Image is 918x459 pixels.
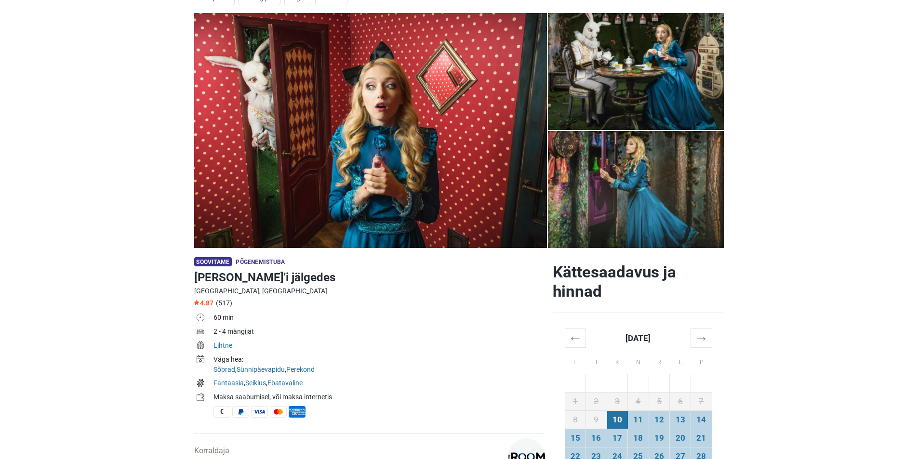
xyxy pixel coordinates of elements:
[586,392,607,410] td: 2
[670,410,691,429] td: 13
[565,328,586,347] th: ←
[270,406,287,418] span: MasterCard
[213,312,545,326] td: 60 min
[628,410,649,429] td: 11
[236,259,285,265] span: Põgenemistuba
[691,410,712,429] td: 14
[213,379,244,387] a: Fantaasia
[553,262,724,301] h2: Kättesaadavus ja hinnad
[213,392,545,402] div: Maksa saabumisel, või maksa internetis
[251,406,268,418] span: Visa
[670,347,691,374] th: L
[213,406,230,418] span: Sularaha
[286,366,315,373] a: Perekond
[586,410,607,429] td: 9
[691,392,712,410] td: 7
[213,366,235,373] a: Sõbrad
[245,379,266,387] a: Seiklus
[607,410,628,429] td: 10
[586,429,607,447] td: 16
[194,13,547,248] a: Alice'i jälgedes photo 9
[649,347,670,374] th: R
[649,410,670,429] td: 12
[565,392,586,410] td: 1
[628,429,649,447] td: 18
[628,392,649,410] td: 4
[194,299,213,307] span: 4.87
[548,131,724,248] a: Alice'i jälgedes photo 4
[548,131,724,248] img: Alice'i jälgedes photo 5
[194,13,547,248] img: Alice'i jälgedes photo 10
[586,347,607,374] th: T
[194,257,232,266] span: Soovitame
[607,392,628,410] td: 3
[216,299,232,307] span: (517)
[691,328,712,347] th: →
[691,429,712,447] td: 21
[194,300,199,305] img: Star
[670,429,691,447] td: 20
[607,429,628,447] td: 17
[194,286,545,296] div: [GEOGRAPHIC_DATA], [GEOGRAPHIC_DATA]
[691,347,712,374] th: P
[565,429,586,447] td: 15
[213,377,545,391] td: , ,
[237,366,285,373] a: Sünnipäevapidu
[213,326,545,340] td: 2 - 4 mängijat
[194,269,545,286] h1: [PERSON_NAME]'i jälgedes
[548,13,724,130] img: Alice'i jälgedes photo 4
[607,347,628,374] th: K
[649,392,670,410] td: 5
[565,410,586,429] td: 8
[267,379,303,387] a: Ebatavaline
[565,347,586,374] th: E
[548,13,724,130] a: Alice'i jälgedes photo 3
[628,347,649,374] th: N
[289,406,306,418] span: American Express
[232,406,249,418] span: PayPal
[670,392,691,410] td: 6
[649,429,670,447] td: 19
[213,354,545,365] div: Väga hea:
[586,328,691,347] th: [DATE]
[213,354,545,377] td: , ,
[213,341,232,349] a: Lihtne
